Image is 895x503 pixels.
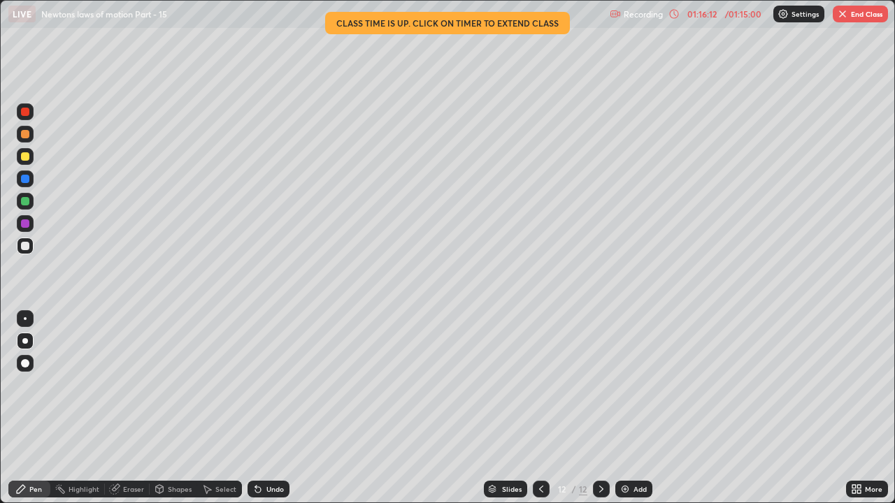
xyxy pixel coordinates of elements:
[168,486,192,493] div: Shapes
[572,485,576,493] div: /
[624,9,663,20] p: Recording
[579,483,587,495] div: 12
[29,486,42,493] div: Pen
[13,8,31,20] p: LIVE
[865,486,882,493] div: More
[620,483,631,495] img: add-slide-button
[778,8,789,20] img: class-settings-icons
[682,10,722,18] div: 01:16:12
[633,486,647,493] div: Add
[833,6,888,22] button: End Class
[555,485,569,493] div: 12
[41,8,167,20] p: Newtons laws of motion Part - 15
[837,8,848,20] img: end-class-cross
[69,486,99,493] div: Highlight
[123,486,144,493] div: Eraser
[215,486,236,493] div: Select
[610,8,621,20] img: recording.375f2c34.svg
[792,10,819,17] p: Settings
[502,486,522,493] div: Slides
[722,10,765,18] div: / 01:15:00
[266,486,284,493] div: Undo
